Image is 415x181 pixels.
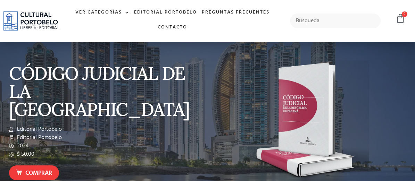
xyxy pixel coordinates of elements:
[15,125,62,133] span: Editorial Portobelo
[132,5,199,20] a: Editorial Portobelo
[402,11,407,17] span: 0
[73,5,132,20] a: Ver Categorías
[15,133,62,142] span: Editorial Portobelo
[199,5,272,20] a: Preguntas frecuentes
[15,150,34,158] span: $ 50.00
[9,64,204,118] p: CÓDIGO JUDICIAL DE LA [GEOGRAPHIC_DATA]
[290,14,381,28] input: Búsqueda
[25,169,52,178] span: Comprar
[9,165,59,180] a: Comprar
[15,142,29,150] span: 2024
[396,14,405,24] a: 0
[155,20,190,35] a: Contacto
